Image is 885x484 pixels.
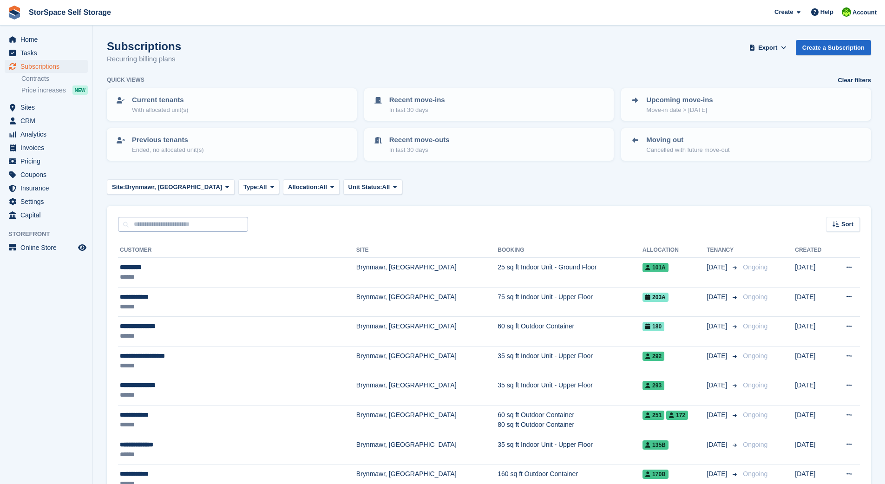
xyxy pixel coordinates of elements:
[20,241,76,254] span: Online Store
[356,243,498,258] th: Site
[288,183,319,192] span: Allocation:
[795,258,833,288] td: [DATE]
[356,317,498,347] td: Brynmawr, [GEOGRAPHIC_DATA]
[5,141,88,154] a: menu
[666,411,688,420] span: 172
[20,141,76,154] span: Invoices
[707,410,729,420] span: [DATE]
[5,241,88,254] a: menu
[707,440,729,450] span: [DATE]
[132,105,188,115] p: With allocated unit(s)
[20,195,76,208] span: Settings
[389,135,450,145] p: Recent move-outs
[498,346,642,376] td: 35 sq ft Indoor Unit - Upper Floor
[5,168,88,181] a: menu
[622,89,870,120] a: Upcoming move-ins Move-in date > [DATE]
[356,406,498,435] td: Brynmawr, [GEOGRAPHIC_DATA]
[842,7,851,17] img: paul catt
[20,101,76,114] span: Sites
[5,195,88,208] a: menu
[622,129,870,160] a: Moving out Cancelled with future move-out
[646,95,713,105] p: Upcoming move-ins
[389,105,445,115] p: In last 30 days
[5,33,88,46] a: menu
[25,5,115,20] a: StorSpace Self Storage
[707,262,729,272] span: [DATE]
[852,8,877,17] span: Account
[20,168,76,181] span: Coupons
[5,60,88,73] a: menu
[642,322,664,331] span: 180
[795,317,833,347] td: [DATE]
[707,380,729,390] span: [DATE]
[132,95,188,105] p: Current tenants
[21,85,88,95] a: Price increases NEW
[365,129,613,160] a: Recent move-outs In last 30 days
[283,179,340,195] button: Allocation: All
[365,89,613,120] a: Recent move-ins In last 30 days
[343,179,402,195] button: Unit Status: All
[498,376,642,406] td: 35 sq ft Indoor Unit - Upper Floor
[795,376,833,406] td: [DATE]
[243,183,259,192] span: Type:
[20,60,76,73] span: Subscriptions
[796,40,871,55] a: Create a Subscription
[356,258,498,288] td: Brynmawr, [GEOGRAPHIC_DATA]
[118,243,356,258] th: Customer
[5,46,88,59] a: menu
[21,86,66,95] span: Price increases
[5,182,88,195] a: menu
[259,183,267,192] span: All
[21,74,88,83] a: Contracts
[642,470,669,479] span: 170b
[5,209,88,222] a: menu
[642,411,664,420] span: 251
[743,263,767,271] span: Ongoing
[646,145,729,155] p: Cancelled with future move-out
[5,114,88,127] a: menu
[356,287,498,317] td: Brynmawr, [GEOGRAPHIC_DATA]
[498,317,642,347] td: 60 sq ft Outdoor Container
[795,435,833,464] td: [DATE]
[707,321,729,331] span: [DATE]
[107,179,235,195] button: Site: Brynmawr, [GEOGRAPHIC_DATA]
[107,54,181,65] p: Recurring billing plans
[20,128,76,141] span: Analytics
[20,155,76,168] span: Pricing
[743,441,767,448] span: Ongoing
[498,287,642,317] td: 75 sq ft Indoor Unit - Upper Floor
[8,229,92,239] span: Storefront
[795,346,833,376] td: [DATE]
[642,243,707,258] th: Allocation
[646,135,729,145] p: Moving out
[747,40,788,55] button: Export
[795,287,833,317] td: [DATE]
[389,145,450,155] p: In last 30 days
[707,292,729,302] span: [DATE]
[795,406,833,435] td: [DATE]
[642,381,664,390] span: 293
[498,258,642,288] td: 25 sq ft Indoor Unit - Ground Floor
[77,242,88,253] a: Preview store
[125,183,222,192] span: Brynmawr, [GEOGRAPHIC_DATA]
[743,322,767,330] span: Ongoing
[642,352,664,361] span: 292
[646,105,713,115] p: Move-in date > [DATE]
[20,182,76,195] span: Insurance
[348,183,382,192] span: Unit Status:
[20,209,76,222] span: Capital
[5,128,88,141] a: menu
[707,351,729,361] span: [DATE]
[498,243,642,258] th: Booking
[743,352,767,360] span: Ongoing
[7,6,21,20] img: stora-icon-8386f47178a22dfd0bd8f6a31ec36ba5ce8667c1dd55bd0f319d3a0aa187defe.svg
[498,435,642,464] td: 35 sq ft Indoor Unit - Upper Floor
[5,155,88,168] a: menu
[107,76,144,84] h6: Quick views
[20,46,76,59] span: Tasks
[707,469,729,479] span: [DATE]
[838,76,871,85] a: Clear filters
[107,40,181,52] h1: Subscriptions
[20,114,76,127] span: CRM
[820,7,833,17] span: Help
